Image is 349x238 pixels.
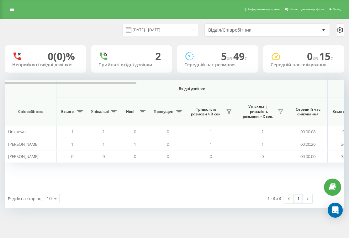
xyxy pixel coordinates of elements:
span: 1 [71,129,73,134]
span: Рядків на сторінці [8,196,42,201]
span: Співробітник [10,109,51,114]
div: Відділ/Співробітник [208,28,283,33]
span: Вхідні дзвінки [73,86,311,91]
span: 49 [233,49,247,63]
span: Unknown [8,129,26,134]
span: Унікальні [91,109,109,114]
span: Нові [122,109,138,114]
span: хв [227,55,233,62]
span: 1 [134,141,136,147]
span: Налаштування профілю [289,8,324,11]
span: 1 [262,141,264,147]
span: 0 [262,154,264,159]
div: 0 (0)% [48,50,75,62]
div: Середній час розмови [184,62,251,68]
span: 0 [210,154,212,159]
span: 1 [262,129,264,134]
span: Вихід [333,8,341,11]
span: 0 [103,154,105,159]
div: 1 - 3 з 3 [267,195,281,201]
span: Реферальна програма [247,8,280,11]
span: 5 [221,49,233,63]
div: Середній час очікування [271,62,337,68]
span: c [245,55,247,62]
span: 0 [71,154,73,159]
span: Всього [60,109,75,114]
span: 0 [307,49,319,63]
a: 1 [293,194,303,203]
span: хв [313,55,319,62]
div: Неприйняті вхідні дзвінки [12,62,79,68]
span: 1 [103,141,105,147]
span: 33 [341,154,346,159]
div: Open Intercom Messenger [328,203,343,218]
span: 0 [167,129,169,134]
span: Середній час очікування [293,107,323,117]
td: 00:00:20 [288,138,328,150]
span: Тривалість розмови > Х сек. [188,107,224,117]
span: Унікальні, тривалість розмови > Х сек. [240,104,276,119]
span: [PERSON_NAME] [8,141,39,147]
span: 20 [341,141,346,147]
span: 0 [134,154,136,159]
td: 00:00:00 [288,150,328,163]
span: Пропущені [154,109,174,114]
div: Прийняті вхідні дзвінки [98,62,165,68]
span: 0 [342,129,345,134]
span: [PERSON_NAME] [8,154,39,159]
span: 15 [319,49,333,63]
div: 10 [47,195,52,202]
span: 0 [134,129,136,134]
span: 1 [71,141,73,147]
span: 1 [103,129,105,134]
span: c [330,55,333,62]
span: 1 [210,141,212,147]
span: 0 [167,154,169,159]
span: Всього [331,109,346,114]
td: 00:00:08 [288,126,328,138]
div: 2 [155,50,161,62]
span: 0 [167,141,169,147]
span: 1 [210,129,212,134]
